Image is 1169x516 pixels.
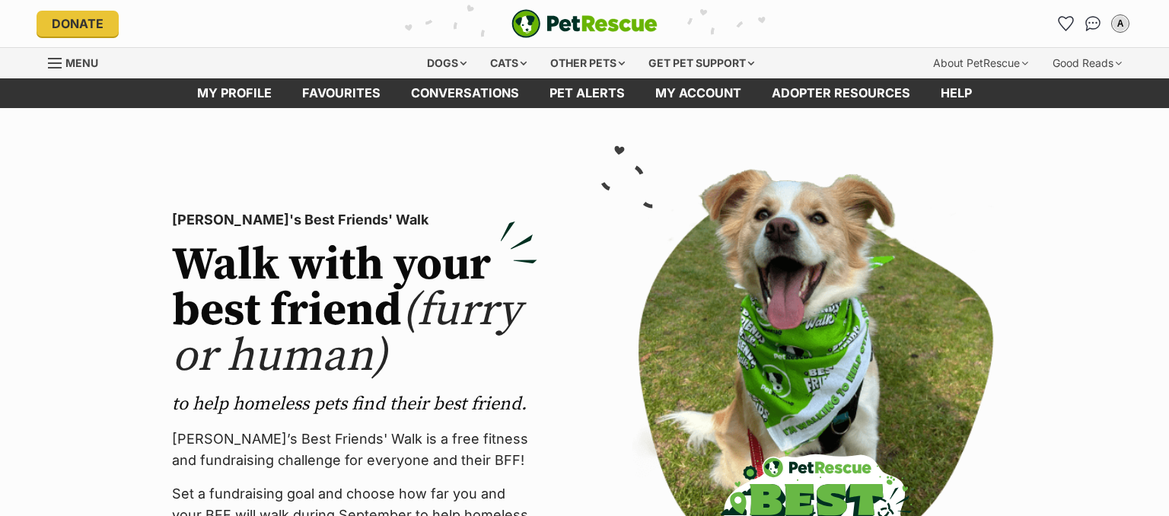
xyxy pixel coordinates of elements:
[925,78,987,108] a: Help
[1085,16,1101,31] img: chat-41dd97257d64d25036548639549fe6c8038ab92f7586957e7f3b1b290dea8141.svg
[172,282,521,385] span: (furry or human)
[65,56,98,69] span: Menu
[416,48,477,78] div: Dogs
[182,78,287,108] a: My profile
[511,9,658,38] a: PetRescue
[1108,11,1132,36] button: My account
[172,209,537,231] p: [PERSON_NAME]'s Best Friends' Walk
[638,48,765,78] div: Get pet support
[1081,11,1105,36] a: Conversations
[37,11,119,37] a: Donate
[1053,11,1078,36] a: Favourites
[640,78,757,108] a: My account
[396,78,534,108] a: conversations
[1042,48,1132,78] div: Good Reads
[511,9,658,38] img: logo-e224e6f780fb5917bec1dbf3a21bbac754714ae5b6737aabdf751b685950b380.svg
[287,78,396,108] a: Favourites
[172,243,537,380] h2: Walk with your best friend
[534,78,640,108] a: Pet alerts
[479,48,537,78] div: Cats
[757,78,925,108] a: Adopter resources
[922,48,1039,78] div: About PetRescue
[172,428,537,471] p: [PERSON_NAME]’s Best Friends' Walk is a free fitness and fundraising challenge for everyone and t...
[540,48,635,78] div: Other pets
[48,48,109,75] a: Menu
[1053,11,1132,36] ul: Account quick links
[172,392,537,416] p: to help homeless pets find their best friend.
[1113,16,1128,31] div: A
